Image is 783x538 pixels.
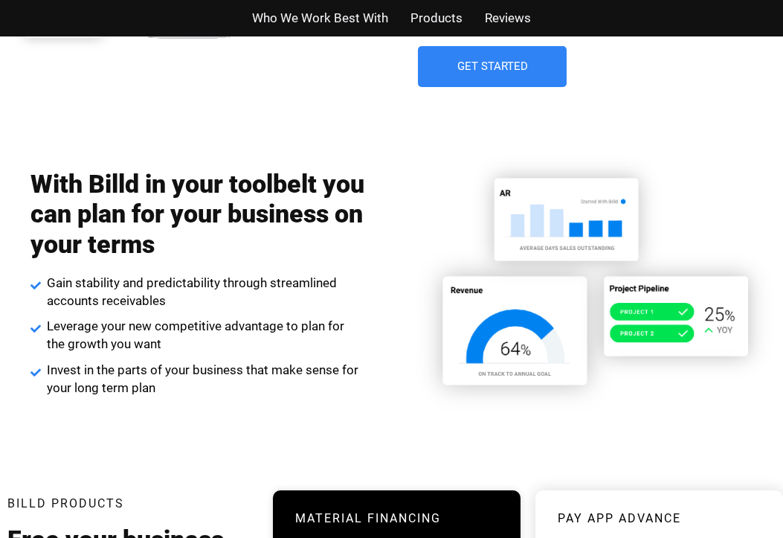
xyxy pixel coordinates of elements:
a: Reviews [485,7,531,29]
a: Get Started [418,46,567,87]
h3: Material Financing [295,513,498,525]
a: Products [410,7,463,29]
a: Who We Work Best With [252,7,388,29]
span: Get Started [457,61,528,72]
h3: pay app advance [558,513,761,525]
h2: With Billd in your toolbelt you can plan for your business on your terms [30,169,365,260]
span: Invest in the parts of your business that make sense for your long term plan [43,362,365,397]
span: Leverage your new competitive advantage to plan for the growth you want [43,318,365,353]
h3: Billd Products [7,498,124,510]
span: Gain stability and predictability through streamlined accounts receivables [43,275,365,310]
